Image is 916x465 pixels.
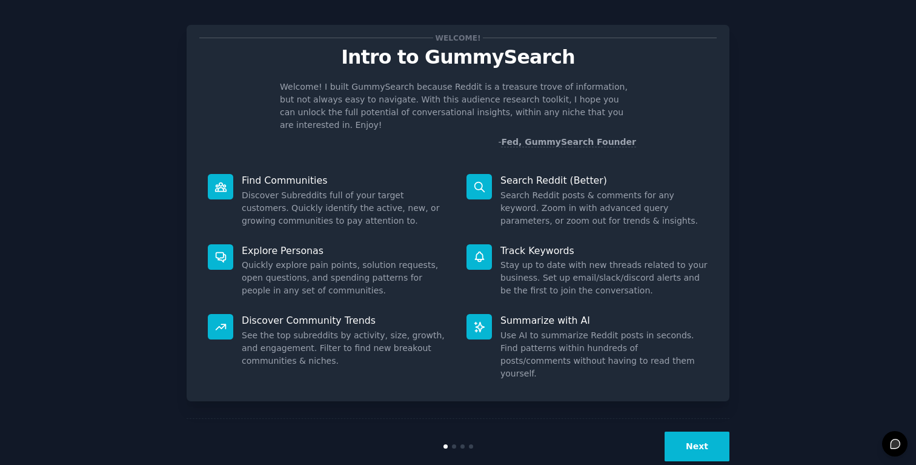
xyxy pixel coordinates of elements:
dd: Discover Subreddits full of your target customers. Quickly identify the active, new, or growing c... [242,189,450,227]
a: Fed, GummySearch Founder [501,137,636,147]
dd: Use AI to summarize Reddit posts in seconds. Find patterns within hundreds of posts/comments with... [500,329,708,380]
dd: See the top subreddits by activity, size, growth, and engagement. Filter to find new breakout com... [242,329,450,367]
button: Next [665,432,729,461]
p: Welcome! I built GummySearch because Reddit is a treasure trove of information, but not always ea... [280,81,636,132]
p: Find Communities [242,174,450,187]
p: Summarize with AI [500,314,708,327]
p: Explore Personas [242,244,450,257]
span: Welcome! [433,32,483,44]
p: Discover Community Trends [242,314,450,327]
p: Search Reddit (Better) [500,174,708,187]
dd: Search Reddit posts & comments for any keyword. Zoom in with advanced query parameters, or zoom o... [500,189,708,227]
dd: Quickly explore pain points, solution requests, open questions, and spending patterns for people ... [242,259,450,297]
dd: Stay up to date with new threads related to your business. Set up email/slack/discord alerts and ... [500,259,708,297]
p: Track Keywords [500,244,708,257]
div: - [498,136,636,149]
p: Intro to GummySearch [199,47,717,68]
